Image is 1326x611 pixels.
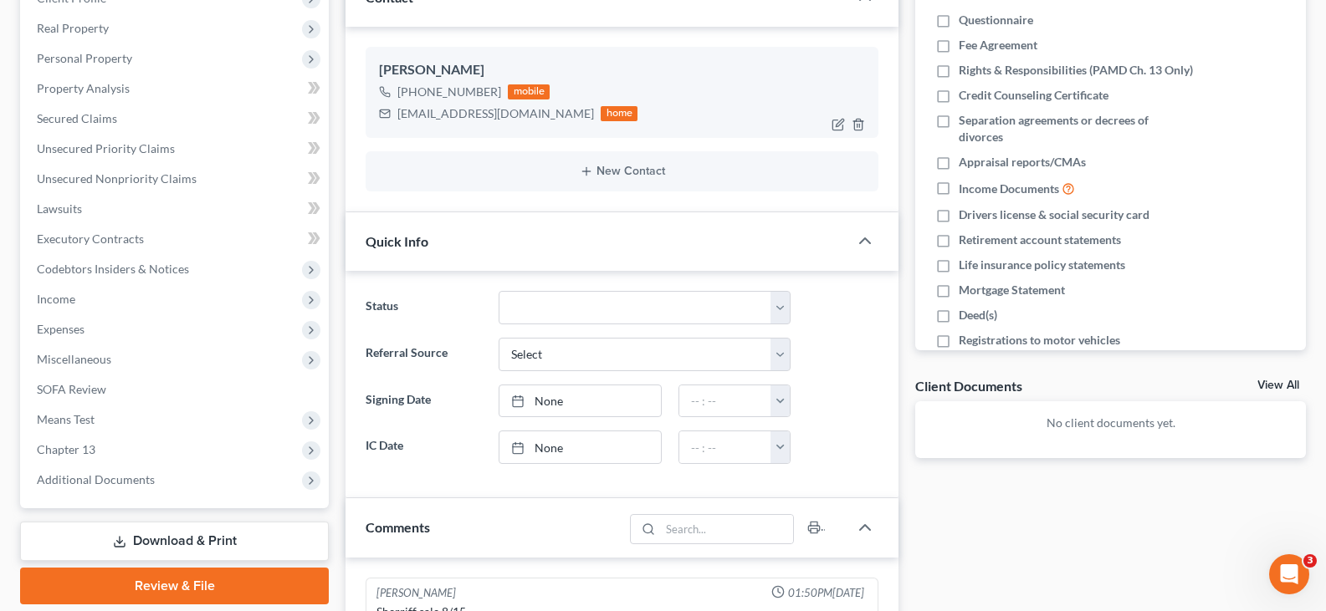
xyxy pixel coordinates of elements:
span: Secured Claims [37,111,117,125]
span: Income Documents [959,181,1059,197]
a: Lawsuits [23,194,329,224]
span: Questionnaire [959,12,1033,28]
label: IC Date [357,430,489,464]
span: Life insurance policy statements [959,257,1125,273]
div: [PERSON_NAME] [379,60,865,80]
span: Deed(s) [959,307,997,323]
div: [PHONE_NUMBER] [397,84,501,100]
span: Comments [366,519,430,535]
a: Review & File [20,568,329,604]
span: Means Test [37,412,95,426]
a: None [499,431,661,463]
span: Retirement account statements [959,232,1121,248]
div: [PERSON_NAME] [376,585,456,601]
div: [EMAIL_ADDRESS][DOMAIN_NAME] [397,105,594,122]
span: Chapter 13 [37,442,95,456]
span: Personal Property [37,51,132,65]
span: Credit Counseling Certificate [959,87,1108,104]
button: New Contact [379,165,865,178]
label: Status [357,291,489,324]
a: Download & Print [20,522,329,561]
span: 01:50PM[DATE] [788,585,864,601]
a: View All [1257,379,1299,391]
div: mobile [508,84,550,99]
span: Additional Documents [37,472,155,486]
a: Unsecured Nonpriority Claims [23,164,329,194]
iframe: Intercom live chat [1269,554,1309,594]
input: Search... [661,515,794,543]
span: Executory Contracts [37,232,144,246]
span: SOFA Review [37,382,106,396]
a: None [499,385,661,417]
a: SOFA Review [23,374,329,405]
a: Secured Claims [23,104,329,134]
span: Quick Info [366,233,428,249]
a: Property Analysis [23,74,329,104]
span: Separation agreements or decrees of divorces [959,112,1194,145]
div: home [601,106,637,121]
span: Appraisal reports/CMAs [959,154,1086,171]
input: -- : -- [679,431,771,463]
p: No client documents yet. [929,415,1293,431]
label: Referral Source [357,338,489,371]
div: Client Documents [915,377,1022,395]
span: 3 [1303,554,1317,568]
a: Executory Contracts [23,224,329,254]
span: Rights & Responsibilities (PAMD Ch. 13 Only) [959,62,1193,79]
span: Income [37,292,75,306]
span: Codebtors Insiders & Notices [37,262,189,276]
input: -- : -- [679,385,771,417]
span: Miscellaneous [37,352,111,366]
span: Real Property [37,21,109,35]
a: Unsecured Priority Claims [23,134,329,164]
span: Lawsuits [37,201,82,216]
label: Signing Date [357,384,489,418]
span: Fee Agreement [959,37,1037,53]
span: Unsecured Nonpriority Claims [37,171,197,186]
span: Mortgage Statement [959,282,1065,298]
span: Drivers license & social security card [959,206,1149,223]
span: Unsecured Priority Claims [37,141,175,155]
span: Registrations to motor vehicles [959,332,1120,349]
span: Property Analysis [37,81,130,95]
span: Expenses [37,322,84,336]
